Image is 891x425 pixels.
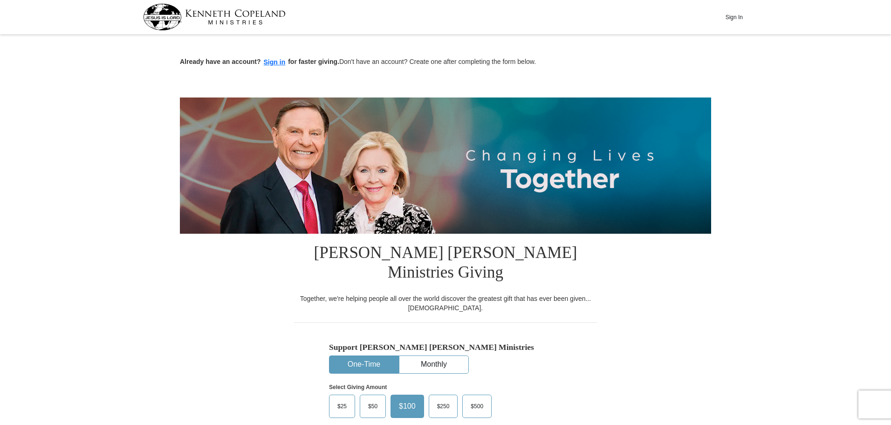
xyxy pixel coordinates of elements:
[432,399,454,413] span: $250
[329,356,398,373] button: One-Time
[363,399,382,413] span: $50
[294,234,597,294] h1: [PERSON_NAME] [PERSON_NAME] Ministries Giving
[180,58,339,65] strong: Already have an account? for faster giving.
[329,384,387,390] strong: Select Giving Amount
[180,57,711,68] p: Don't have an account? Create one after completing the form below.
[261,57,288,68] button: Sign in
[294,294,597,313] div: Together, we're helping people all over the world discover the greatest gift that has ever been g...
[333,399,351,413] span: $25
[399,356,468,373] button: Monthly
[394,399,420,413] span: $100
[466,399,488,413] span: $500
[143,4,286,30] img: kcm-header-logo.svg
[329,342,562,352] h5: Support [PERSON_NAME] [PERSON_NAME] Ministries
[720,10,748,24] button: Sign In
